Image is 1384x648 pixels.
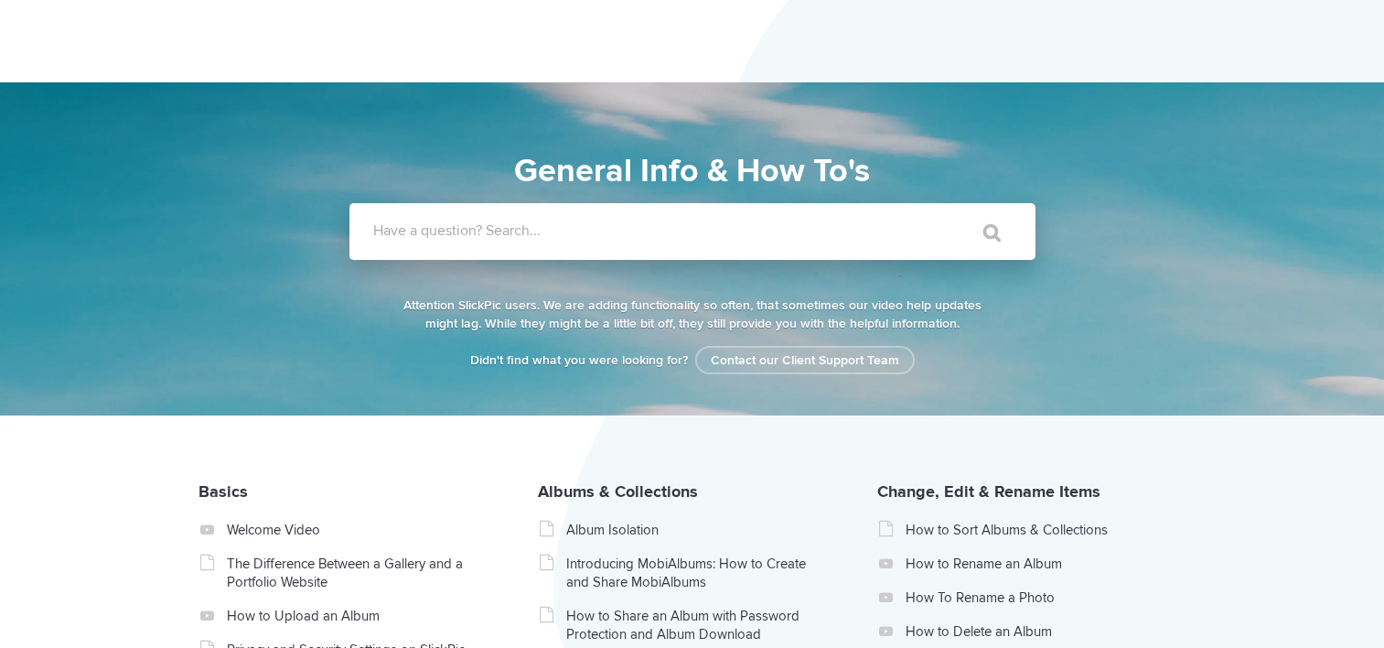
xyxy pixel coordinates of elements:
[538,481,698,502] a: Albums & Collections
[400,297,985,333] p: Attention SlickPic users. We are adding functionality so often, that sometimes our video help upd...
[227,607,486,625] a: How to Upload an Album
[400,351,985,370] p: Didn't find what you were looking for?
[906,589,1164,607] a: How To Rename a Photo
[906,555,1164,573] a: How to Rename an Album
[695,346,915,374] a: Contact our Client Support Team
[945,211,1022,254] input: 
[373,221,1059,240] label: Have a question? Search...
[227,521,486,539] a: Welcome Video
[566,555,825,591] a: Introducing MobiAlbums: How to Create and Share MobiAlbums
[566,521,825,539] a: Album Isolation
[906,521,1164,539] a: How to Sort Albums & Collections
[198,481,248,502] a: Basics
[227,555,486,591] a: The Difference Between a Gallery and a Portfolio Website
[877,481,1100,502] a: Change, Edit & Rename Items
[906,622,1164,641] a: How to Delete an Album
[267,146,1118,196] h1: General Info & How To's
[566,607,825,643] a: How to Share an Album with Password Protection and Album Download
